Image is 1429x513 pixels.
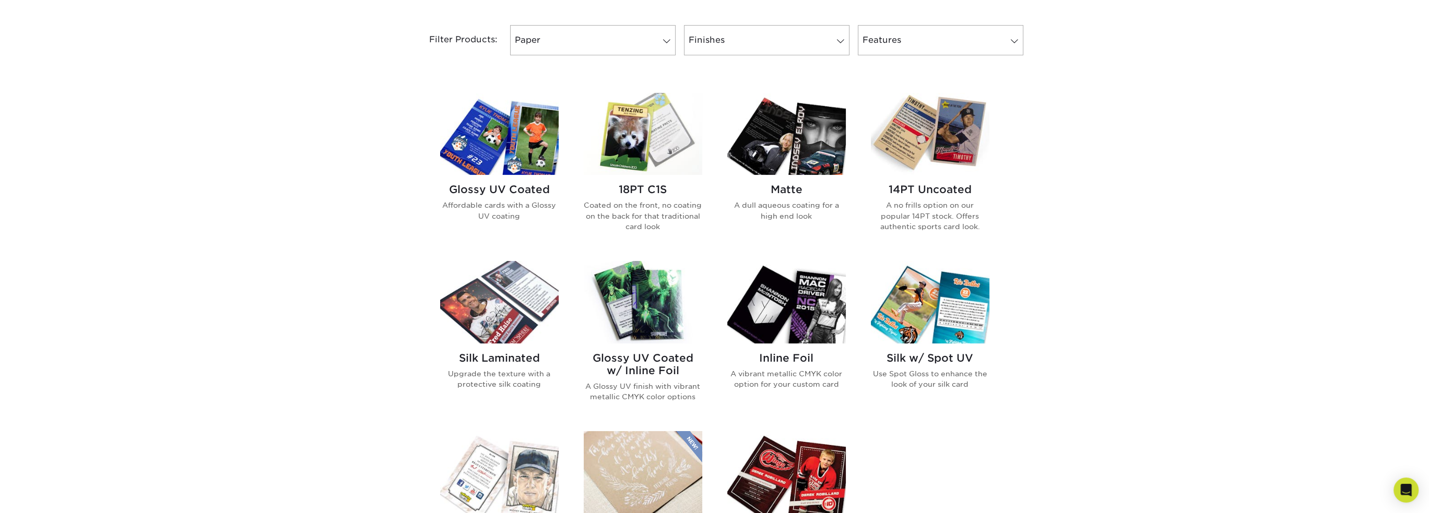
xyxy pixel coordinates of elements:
a: Silk Laminated Trading Cards Silk Laminated Upgrade the texture with a protective silk coating [440,261,559,419]
p: Coated on the front, no coating on the back for that traditional card look [584,200,702,232]
img: Matte Trading Cards [727,93,846,175]
img: ModCard™ Trading Cards [727,431,846,513]
a: Paper [510,25,676,55]
a: Features [858,25,1023,55]
img: Silk w/ Spot UV Trading Cards [871,261,989,343]
div: Open Intercom Messenger [1393,478,1419,503]
img: 18PT C1S Trading Cards [584,93,702,175]
h2: 14PT Uncoated [871,183,989,196]
a: Glossy UV Coated w/ Inline Foil Trading Cards Glossy UV Coated w/ Inline Foil A Glossy UV finish ... [584,261,702,419]
img: 18PT French Kraft Trading Cards [584,431,702,513]
a: 18PT C1S Trading Cards 18PT C1S Coated on the front, no coating on the back for that traditional ... [584,93,702,248]
img: Glossy UV Coated Trading Cards [440,93,559,175]
h2: Silk w/ Spot UV [871,352,989,364]
p: Use Spot Gloss to enhance the look of your silk card [871,368,989,390]
a: Finishes [684,25,849,55]
img: Silk Laminated Trading Cards [440,261,559,343]
img: New Product [676,431,702,462]
a: Glossy UV Coated Trading Cards Glossy UV Coated Affordable cards with a Glossy UV coating [440,93,559,248]
iframe: Google Customer Reviews [3,481,89,509]
h2: 18PT C1S [584,183,702,196]
div: Filter Products: [401,25,506,55]
h2: Glossy UV Coated [440,183,559,196]
p: Affordable cards with a Glossy UV coating [440,200,559,221]
h2: Glossy UV Coated w/ Inline Foil [584,352,702,377]
p: A vibrant metallic CMYK color option for your custom card [727,368,846,390]
p: A no frills option on our popular 14PT stock. Offers authentic sports card look. [871,200,989,232]
p: Upgrade the texture with a protective silk coating [440,368,559,390]
img: Uncoated Linen Trading Cards [440,431,559,513]
p: A Glossy UV finish with vibrant metallic CMYK color options [584,381,702,402]
h2: Inline Foil [727,352,846,364]
p: A dull aqueous coating for a high end look [727,200,846,221]
a: Silk w/ Spot UV Trading Cards Silk w/ Spot UV Use Spot Gloss to enhance the look of your silk card [871,261,989,419]
a: Matte Trading Cards Matte A dull aqueous coating for a high end look [727,93,846,248]
img: Inline Foil Trading Cards [727,261,846,343]
img: 14PT Uncoated Trading Cards [871,93,989,175]
a: 14PT Uncoated Trading Cards 14PT Uncoated A no frills option on our popular 14PT stock. Offers au... [871,93,989,248]
a: Inline Foil Trading Cards Inline Foil A vibrant metallic CMYK color option for your custom card [727,261,846,419]
h2: Matte [727,183,846,196]
img: Glossy UV Coated w/ Inline Foil Trading Cards [584,261,702,343]
h2: Silk Laminated [440,352,559,364]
